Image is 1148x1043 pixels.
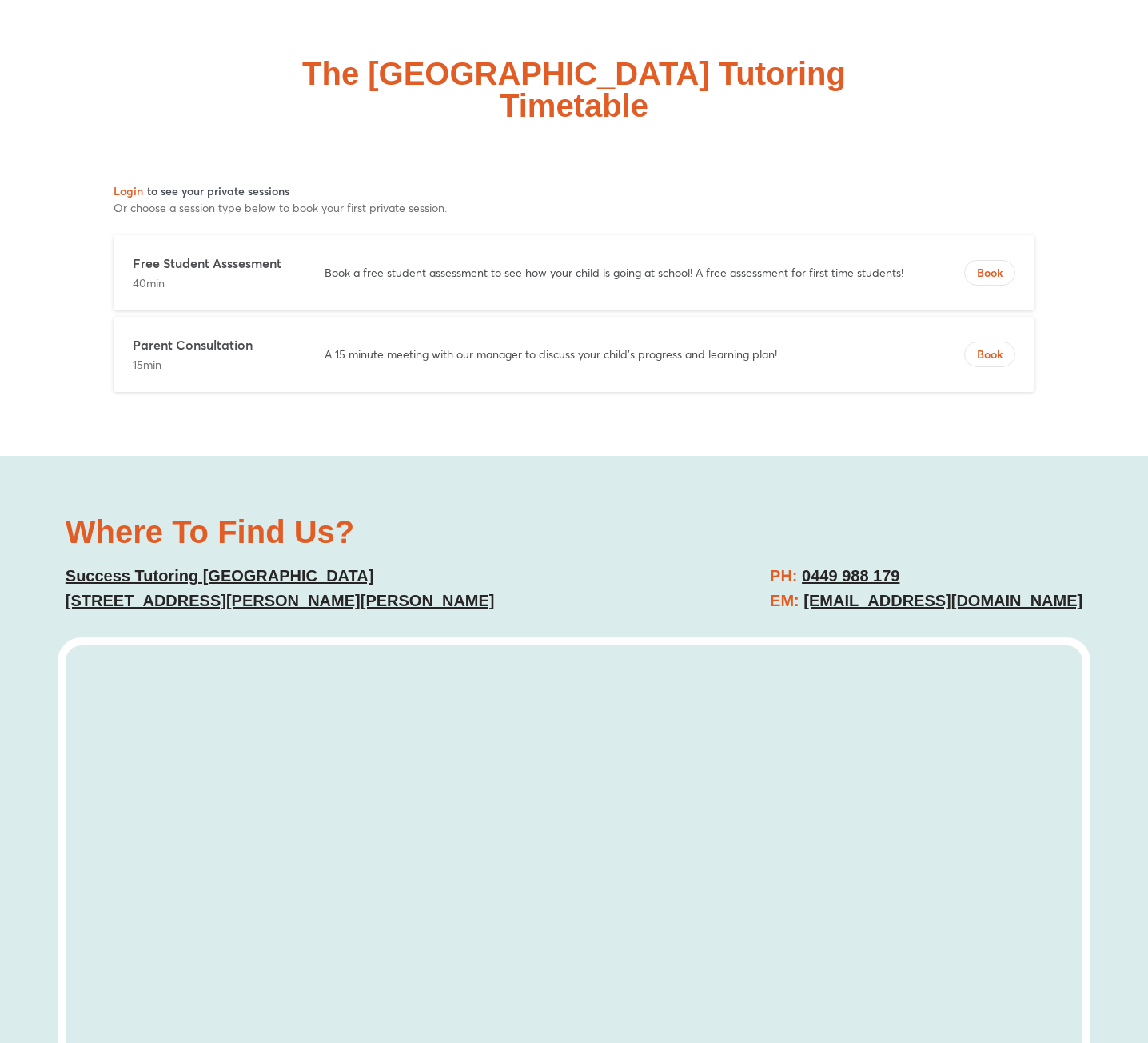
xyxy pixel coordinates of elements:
[882,862,1148,1043] iframe: Chat Widget
[302,58,846,122] h2: The [GEOGRAPHIC_DATA] Tutoring Timetable
[66,567,495,609] a: Success Tutoring [GEOGRAPHIC_DATA][STREET_ADDRESS][PERSON_NAME][PERSON_NAME]
[66,567,374,585] u: Success Tutoring [GEOGRAPHIC_DATA]
[803,592,1082,609] a: [EMAIL_ADDRESS][DOMAIN_NAME]
[66,592,495,609] u: [STREET_ADDRESS][PERSON_NAME][PERSON_NAME]
[66,516,558,548] h2: Where To Find Us?
[770,592,799,609] span: EM:
[802,567,899,585] a: 0449 988 179
[770,567,797,585] span: PH:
